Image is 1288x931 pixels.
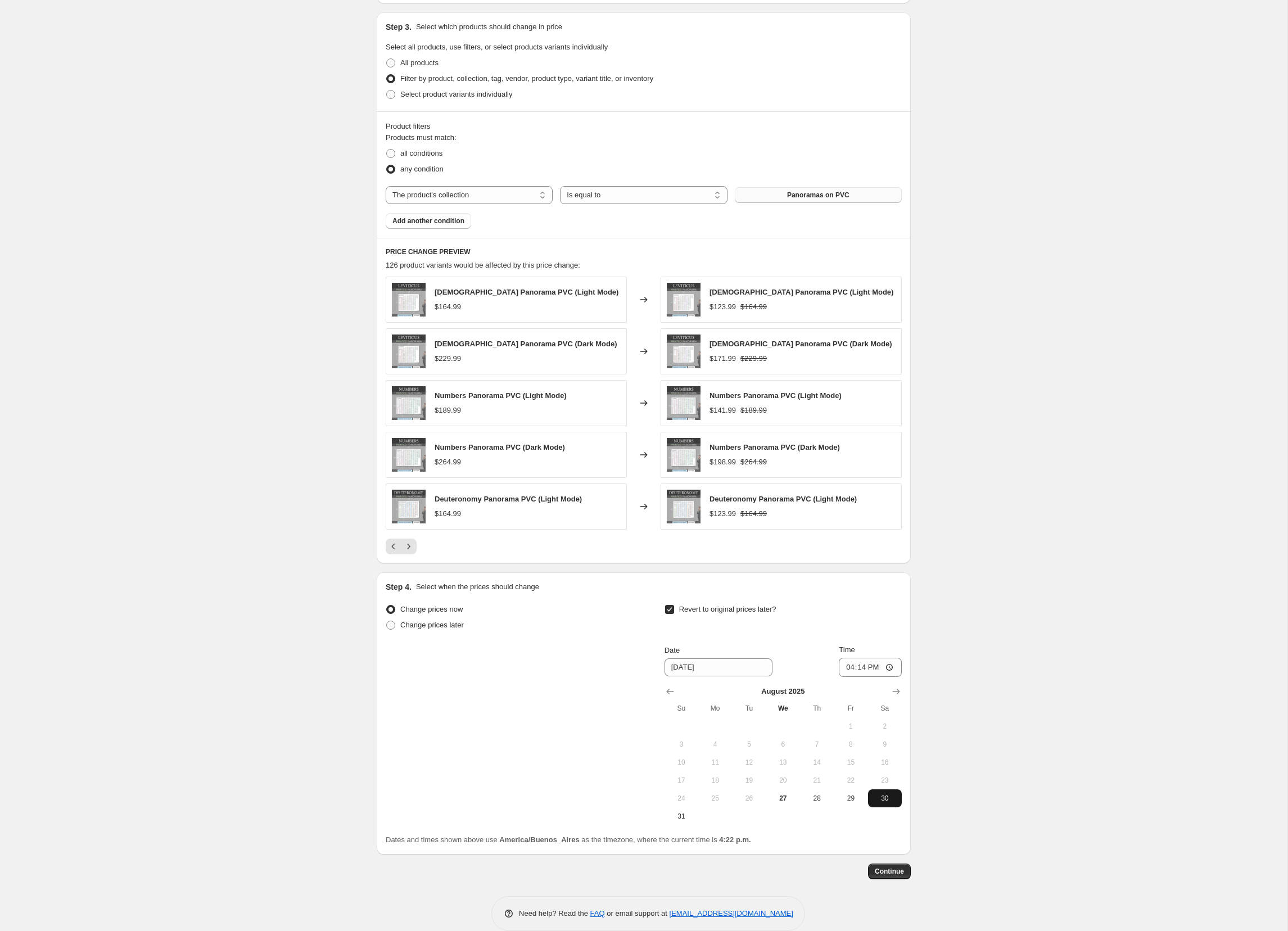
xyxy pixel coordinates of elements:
[499,835,579,844] b: America/Buenos_Aires
[736,758,761,767] span: 12
[709,508,736,519] div: $123.99
[838,740,863,749] span: 8
[868,771,902,789] button: Saturday August 23 2025
[392,386,426,420] img: 04Numbers_80x.jpg
[766,753,800,771] button: Wednesday August 13 2025
[839,645,855,654] span: Time
[709,495,857,503] span: Deuteronomy Panorama PVC (Light Mode)
[771,776,796,785] span: 20
[709,301,736,313] div: $123.99
[703,758,727,767] span: 11
[805,758,829,767] span: 14
[703,776,727,785] span: 18
[834,771,867,789] button: Friday August 22 2025
[698,771,732,789] button: Monday August 18 2025
[868,735,902,753] button: Saturday August 9 2025
[873,704,897,713] span: Sa
[392,283,426,317] img: 03Leviticus_80x.jpg
[740,405,767,416] strike: $189.99
[435,457,461,468] div: $264.99
[740,457,767,468] strike: $264.99
[732,699,766,717] th: Tuesday
[665,699,698,717] th: Sunday
[868,717,902,735] button: Saturday August 2 2025
[400,165,444,173] span: any condition
[665,807,698,825] button: Sunday August 31 2025
[386,121,902,132] div: Product filters
[386,539,417,554] nav: Pagination
[669,758,694,767] span: 10
[709,457,736,468] div: $198.99
[839,658,902,677] input: 12:00
[838,776,863,785] span: 22
[838,704,863,713] span: Fr
[703,740,727,749] span: 4
[667,438,701,472] img: 04Numbers_80x.jpg
[771,740,796,749] span: 6
[800,753,834,771] button: Thursday August 14 2025
[386,133,457,142] span: Products must match:
[698,789,732,807] button: Monday August 25 2025
[766,789,800,807] button: Today Wednesday August 27 2025
[736,740,761,749] span: 5
[386,581,412,593] h2: Step 4.
[709,288,893,296] span: [DEMOGRAPHIC_DATA] Panorama PVC (Light Mode)
[800,735,834,753] button: Thursday August 7 2025
[400,58,439,67] span: All products
[709,405,736,416] div: $141.99
[868,753,902,771] button: Saturday August 16 2025
[805,740,829,749] span: 7
[400,149,442,157] span: all conditions
[698,735,732,753] button: Monday August 4 2025
[400,74,653,83] span: Filter by product, collection, tag, vendor, product type, variant title, or inventory
[805,794,829,803] span: 28
[868,789,902,807] button: Saturday August 30 2025
[732,789,766,807] button: Tuesday August 26 2025
[834,699,867,717] th: Friday
[435,443,565,451] span: Numbers Panorama PVC (Dark Mode)
[771,758,796,767] span: 13
[732,771,766,789] button: Tuesday August 19 2025
[834,789,867,807] button: Friday August 29 2025
[771,704,796,713] span: We
[605,909,670,918] span: or email support at
[873,758,897,767] span: 16
[400,90,512,98] span: Select product variants individually
[667,386,701,420] img: 04Numbers_80x.jpg
[669,812,694,821] span: 31
[416,581,539,593] p: Select when the prices should change
[667,283,701,317] img: 03Leviticus_80x.jpg
[665,646,680,654] span: Date
[665,789,698,807] button: Sunday August 24 2025
[875,867,904,876] span: Continue
[805,704,829,713] span: Th
[703,704,727,713] span: Mo
[732,753,766,771] button: Tuesday August 12 2025
[665,771,698,789] button: Sunday August 17 2025
[732,735,766,753] button: Tuesday August 5 2025
[873,776,897,785] span: 23
[670,909,793,918] a: [EMAIL_ADDRESS][DOMAIN_NAME]
[868,864,911,879] button: Continue
[740,353,767,364] strike: $229.99
[787,191,849,200] span: Panoramas on PVC
[719,835,751,844] b: 4:22 p.m.
[435,353,461,364] div: $229.99
[392,216,464,225] span: Add another condition
[834,735,867,753] button: Friday August 8 2025
[435,405,461,416] div: $189.99
[386,835,751,844] span: Dates and times shown above use as the timezone, where the current time is
[386,539,401,554] button: Previous
[834,753,867,771] button: Friday August 15 2025
[740,508,767,519] strike: $164.99
[400,621,464,629] span: Change prices later
[838,758,863,767] span: 15
[667,335,701,368] img: 03Leviticus_80x.jpg
[386,247,902,256] h6: PRICE CHANGE PREVIEW
[766,771,800,789] button: Wednesday August 20 2025
[735,187,902,203] button: Panoramas on PVC
[386,261,580,269] span: 126 product variants would be affected by this price change:
[736,794,761,803] span: 26
[435,340,617,348] span: [DEMOGRAPHIC_DATA] Panorama PVC (Dark Mode)
[590,909,605,918] a: FAQ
